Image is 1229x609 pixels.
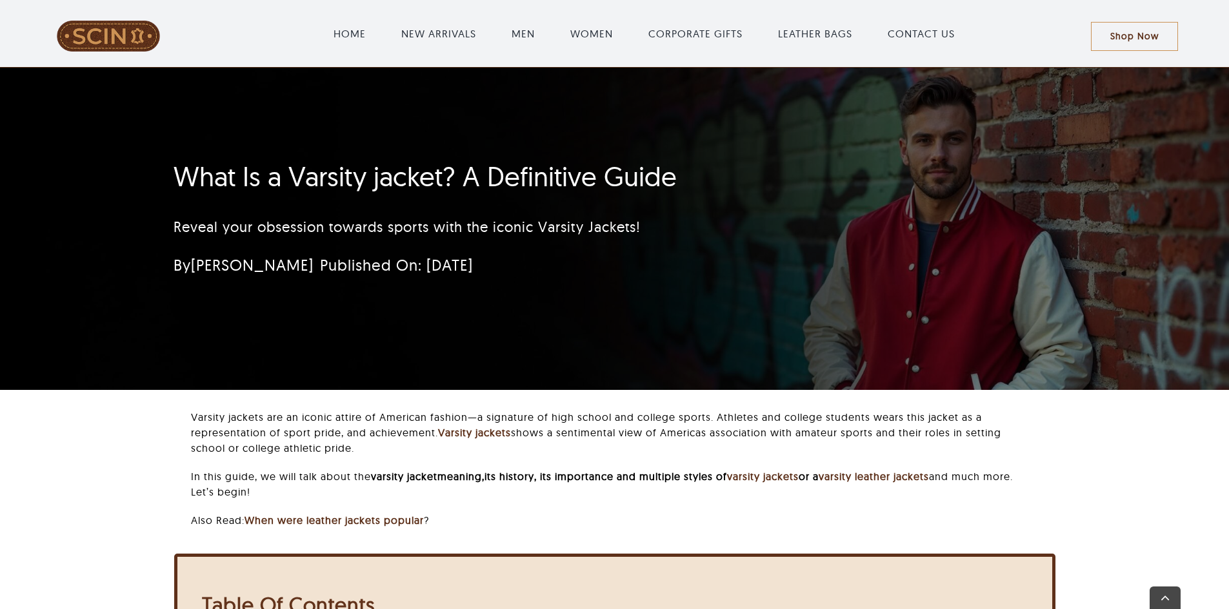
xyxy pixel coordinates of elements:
[191,255,314,275] a: [PERSON_NAME]
[648,26,743,41] a: CORPORATE GIFTS
[1110,31,1159,42] span: Shop Now
[401,26,476,41] a: NEW ARRIVALS
[778,26,852,41] a: LEATHER BAGS
[334,26,366,41] a: HOME
[174,160,902,193] h1: What Is a Varsity jacket? A Definitive Guide
[371,470,437,483] strong: varsity jacket
[437,470,485,483] strong: meaning,
[819,470,929,483] a: varsity leather jackets
[191,469,1039,499] p: In this guide, we will talk about the and much more. Let’s begin!
[198,13,1091,54] nav: Main Menu
[727,470,799,483] a: varsity jackets
[174,217,902,238] p: Reveal your obsession towards sports with the iconic Varsity Jackets!
[888,26,955,41] a: CONTACT US
[245,514,424,527] a: When were leather jackets popular
[191,409,1039,456] p: Varsity jackets are an iconic attire of American fashion—a signature of high school and college s...
[320,255,473,275] span: Published On: [DATE]
[174,255,314,275] span: By
[512,26,535,41] a: MEN
[438,426,511,439] a: Varsity jackets
[191,512,1039,528] p: Also Read: ?
[799,470,819,483] strong: or a
[1091,22,1178,51] a: Shop Now
[570,26,613,41] a: WOMEN
[485,470,727,483] strong: its history, its importance and multiple styles of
